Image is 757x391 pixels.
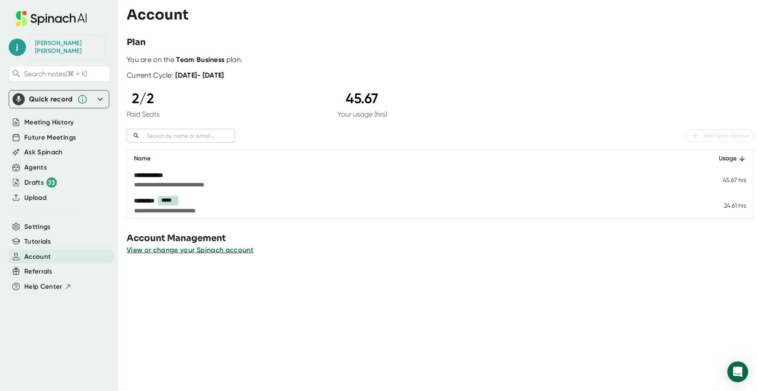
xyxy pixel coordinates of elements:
[134,153,694,164] div: Name
[176,71,224,79] b: [DATE] - [DATE]
[9,39,26,56] span: j
[686,129,754,142] button: Add team member
[24,177,57,188] button: Drafts 33
[338,90,387,107] div: 45.67
[143,131,235,141] input: Search by name or email...
[24,163,47,173] button: Agents
[24,133,76,143] button: Future Meetings
[127,245,253,255] button: View or change your Spinach account
[701,167,753,192] td: 45.67 hrs
[701,192,753,218] td: 24.61 hrs
[338,110,387,118] div: Your usage (hrs)
[24,282,62,292] span: Help Center
[24,193,46,203] button: Upload
[24,222,51,232] button: Settings
[24,70,87,78] span: Search notes (⌘ + K)
[24,282,72,292] button: Help Center
[127,55,754,64] div: You are on the plan.
[127,110,160,118] div: Paid Seats
[127,232,757,245] h3: Account Management
[690,130,750,141] span: Add team member
[127,246,253,254] span: View or change your Spinach account
[177,55,225,64] b: Team Business
[728,362,748,382] div: Open Intercom Messenger
[46,177,57,188] div: 33
[127,71,224,80] div: Current Cycle:
[24,252,51,262] button: Account
[24,177,57,188] div: Drafts
[24,267,52,277] button: Referrals
[24,147,63,157] button: Ask Spinach
[35,39,100,55] div: Joan Gonzalez
[708,153,746,164] div: Usage
[29,95,73,104] div: Quick record
[24,237,51,247] button: Tutorials
[127,36,146,49] h3: Plan
[127,90,160,107] div: 2 / 2
[127,7,189,23] h3: Account
[24,117,74,127] button: Meeting History
[13,91,105,108] div: Quick record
